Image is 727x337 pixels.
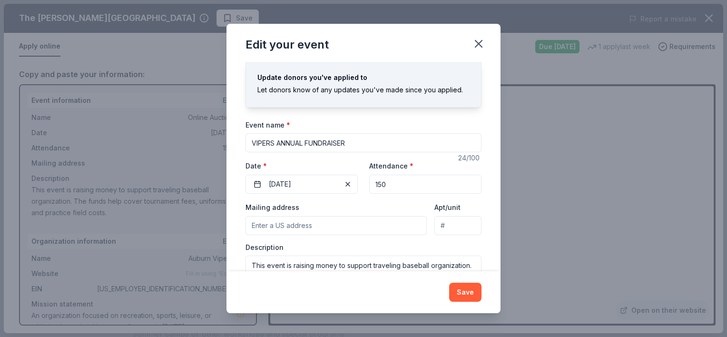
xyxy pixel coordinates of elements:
div: Update donors you've applied to [257,72,470,83]
button: Save [449,283,481,302]
div: Let donors know of any updates you've made since you applied. [257,84,470,96]
input: 20 [369,175,481,194]
button: [DATE] [246,175,358,194]
label: Mailing address [246,203,299,212]
label: Description [246,243,284,252]
input: # [434,216,481,235]
div: 24 /100 [458,152,481,164]
label: Apt/unit [434,203,461,212]
input: Enter a US address [246,216,427,235]
label: Event name [246,120,290,130]
label: Date [246,161,358,171]
textarea: This event is raising money to support traveling baseball organization. The funds help cover tour... [246,256,481,298]
div: Edit your event [246,37,329,52]
input: Spring Fundraiser [246,133,481,152]
label: Attendance [369,161,413,171]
